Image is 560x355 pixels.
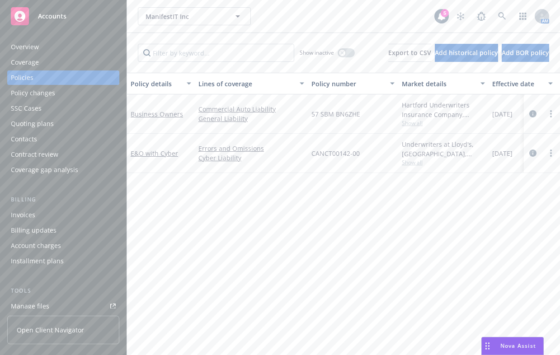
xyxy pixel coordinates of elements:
[452,7,470,25] a: Stop snowing
[311,79,385,89] div: Policy number
[527,108,538,119] a: circleInformation
[11,163,78,177] div: Coverage gap analysis
[11,147,58,162] div: Contract review
[198,114,304,123] a: General Liability
[198,153,304,163] a: Cyber Liability
[7,208,119,222] a: Invoices
[7,286,119,295] div: Tools
[131,149,178,158] a: E&O with Cyber
[502,44,549,62] button: Add BOR policy
[7,55,119,70] a: Coverage
[11,40,39,54] div: Overview
[546,148,556,159] a: more
[198,144,304,153] a: Errors and Omissions
[7,223,119,238] a: Billing updates
[11,101,42,116] div: SSC Cases
[7,132,119,146] a: Contacts
[11,55,39,70] div: Coverage
[398,73,489,94] button: Market details
[493,7,511,25] a: Search
[127,73,195,94] button: Policy details
[11,208,35,222] div: Invoices
[546,108,556,119] a: more
[146,12,224,21] span: ManifestIT Inc
[131,79,181,89] div: Policy details
[502,48,549,57] span: Add BOR policy
[7,101,119,116] a: SSC Cases
[492,79,543,89] div: Effective date
[472,7,490,25] a: Report a Bug
[11,70,33,85] div: Policies
[7,70,119,85] a: Policies
[7,86,119,100] a: Policy changes
[195,73,308,94] button: Lines of coverage
[402,119,485,127] span: Show all
[7,40,119,54] a: Overview
[7,238,119,253] a: Account charges
[11,117,54,131] div: Quoting plans
[492,149,513,158] span: [DATE]
[7,163,119,177] a: Coverage gap analysis
[198,104,304,114] a: Commercial Auto Liability
[11,299,49,313] div: Manage files
[388,48,431,57] span: Export to CSV
[492,109,513,119] span: [DATE]
[11,238,61,253] div: Account charges
[11,86,55,100] div: Policy changes
[38,13,66,20] span: Accounts
[198,79,294,89] div: Lines of coverage
[402,100,485,119] div: Hartford Underwriters Insurance Company, Hartford Insurance Group
[7,195,119,204] div: Billing
[482,337,493,355] div: Drag to move
[7,299,119,313] a: Manage files
[527,148,538,159] a: circleInformation
[300,49,334,56] span: Show inactive
[17,325,84,335] span: Open Client Navigator
[11,223,56,238] div: Billing updates
[435,44,498,62] button: Add historical policy
[514,7,532,25] a: Switch app
[388,44,431,62] button: Export to CSV
[308,73,398,94] button: Policy number
[489,73,556,94] button: Effective date
[131,110,183,118] a: Business Owners
[402,159,485,166] span: Show all
[7,4,119,29] a: Accounts
[311,109,360,119] span: 57 SBM BN6ZHE
[7,147,119,162] a: Contract review
[138,7,251,25] button: ManifestIT Inc
[11,132,37,146] div: Contacts
[7,254,119,268] a: Installment plans
[481,337,544,355] button: Nova Assist
[311,149,360,158] span: CANCT00142-00
[500,342,536,350] span: Nova Assist
[11,254,64,268] div: Installment plans
[435,48,498,57] span: Add historical policy
[402,79,475,89] div: Market details
[441,9,449,17] div: 5
[7,117,119,131] a: Quoting plans
[138,44,294,62] input: Filter by keyword...
[402,140,485,159] div: Underwriters at Lloyd's, [GEOGRAPHIC_DATA], [PERSON_NAME] of [GEOGRAPHIC_DATA], DUAL Commercial L...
